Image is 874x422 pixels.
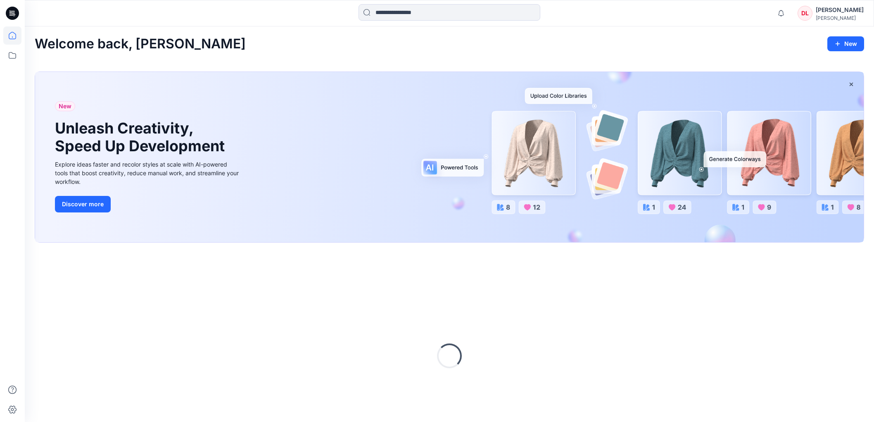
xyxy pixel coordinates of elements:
[55,196,111,212] button: Discover more
[35,36,246,52] h2: Welcome back, [PERSON_NAME]
[798,6,812,21] div: DL
[59,101,71,111] span: New
[55,160,241,186] div: Explore ideas faster and recolor styles at scale with AI-powered tools that boost creativity, red...
[827,36,864,51] button: New
[55,119,228,155] h1: Unleash Creativity, Speed Up Development
[55,196,241,212] a: Discover more
[816,15,864,21] div: [PERSON_NAME]
[816,5,864,15] div: [PERSON_NAME]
